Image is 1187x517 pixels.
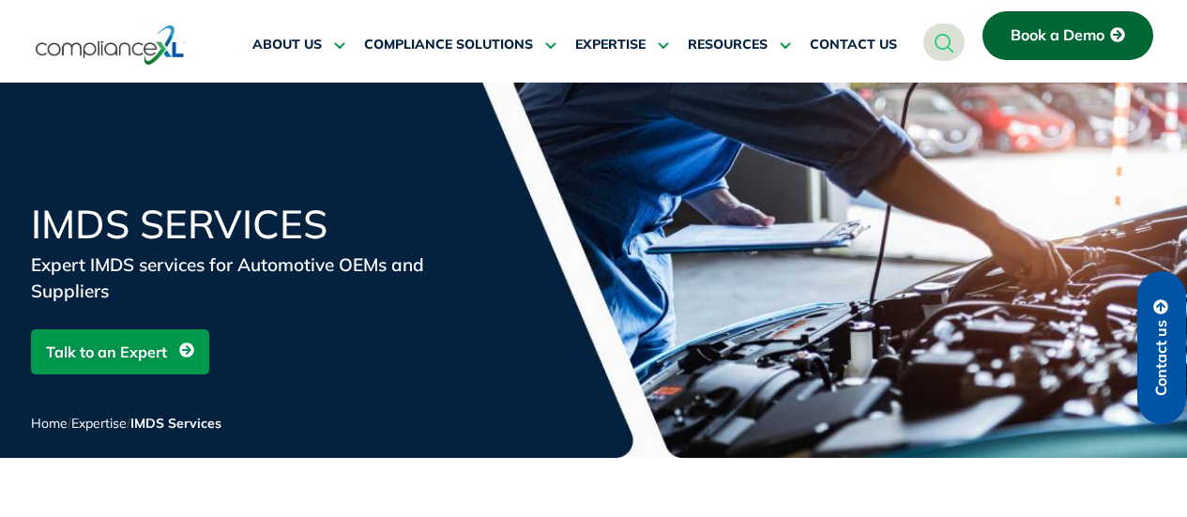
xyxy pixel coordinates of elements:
a: EXPERTISE [575,23,669,68]
a: RESOURCES [688,23,791,68]
span: Book a Demo [1011,27,1104,44]
img: logo-one.svg [36,23,185,67]
a: Contact us [1137,271,1186,424]
span: Talk to an Expert [46,334,167,370]
a: navsearch-button [923,23,965,61]
a: Book a Demo [982,11,1153,60]
h1: IMDS Services [31,205,481,244]
a: ABOUT US [252,23,345,68]
span: EXPERTISE [575,37,646,53]
a: Expertise [71,415,127,432]
span: Contact us [1153,320,1170,396]
span: COMPLIANCE SOLUTIONS [364,37,533,53]
a: Talk to an Expert [31,329,209,374]
a: CONTACT US [810,23,897,68]
span: / / [31,415,221,432]
span: ABOUT US [252,37,322,53]
div: Expert IMDS services for Automotive OEMs and Suppliers [31,251,481,304]
a: Home [31,415,68,432]
span: IMDS Services [130,415,221,432]
a: COMPLIANCE SOLUTIONS [364,23,556,68]
span: RESOURCES [688,37,768,53]
span: CONTACT US [810,37,897,53]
